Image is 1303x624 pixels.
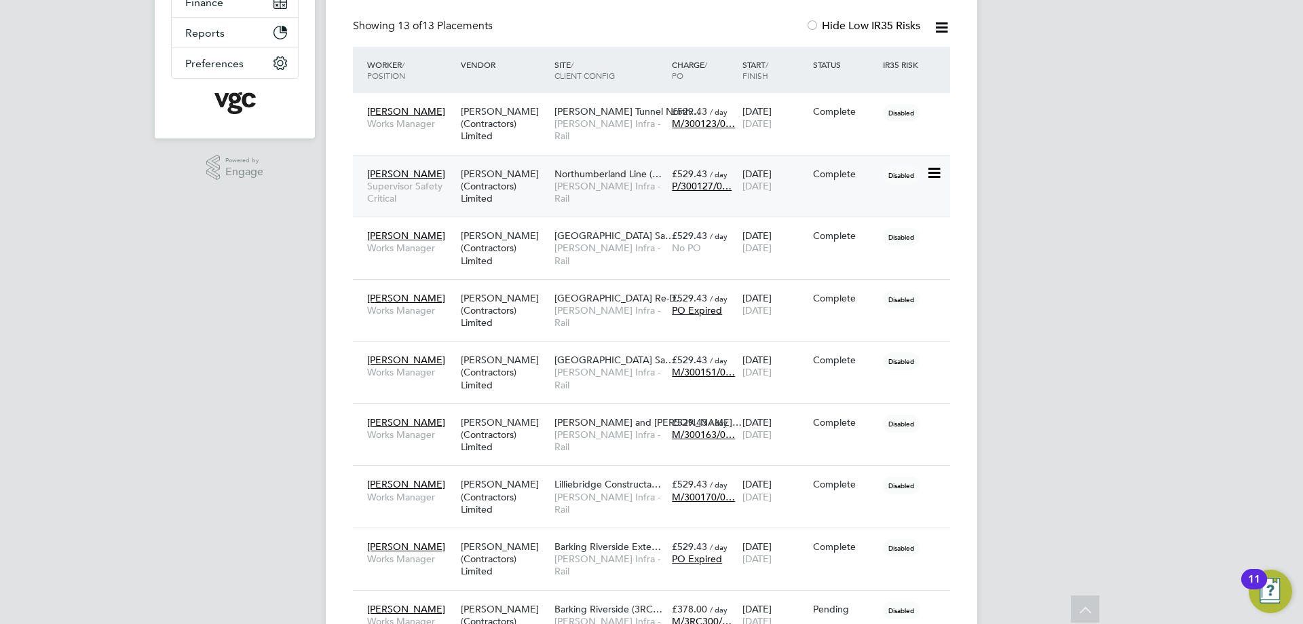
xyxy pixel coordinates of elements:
span: £378.00 [672,603,707,615]
span: [DATE] [742,117,772,130]
div: [PERSON_NAME] (Contractors) Limited [457,347,551,398]
div: Showing [353,19,495,33]
span: / Position [367,59,405,81]
div: Complete [813,478,877,490]
span: [PERSON_NAME] Infra - Rail [554,117,665,142]
span: [PERSON_NAME] Infra - Rail [554,366,665,390]
a: [PERSON_NAME]Works Manager[PERSON_NAME] (Contractors) LimitedBarking Riverside (3RC…[PERSON_NAME]... [364,595,950,607]
span: Disabled [883,228,920,246]
div: [DATE] [739,534,810,572]
span: £529.43 [672,354,707,366]
span: M/300163/0… [672,428,735,441]
span: Disabled [883,291,920,308]
span: Northumberland Line (… [554,168,662,180]
span: £529.43 [672,540,707,553]
div: Complete [813,105,877,117]
span: [PERSON_NAME] [367,416,445,428]
a: [PERSON_NAME]Works Manager[PERSON_NAME] (Contractors) LimitedLilliebridge Constructa…[PERSON_NAME... [364,471,950,482]
span: [PERSON_NAME] Infra - Rail [554,553,665,577]
div: [DATE] [739,347,810,385]
div: Complete [813,354,877,366]
div: [PERSON_NAME] (Contractors) Limited [457,285,551,336]
span: [PERSON_NAME] Infra - Rail [554,304,665,329]
span: Disabled [883,539,920,557]
span: Works Manager [367,304,454,316]
div: [DATE] [739,223,810,261]
div: Complete [813,416,877,428]
span: M/300123/0… [672,117,735,130]
div: [PERSON_NAME] (Contractors) Limited [457,161,551,212]
div: Site [551,52,668,88]
span: Disabled [883,166,920,184]
div: Charge [668,52,739,88]
span: 13 Placements [398,19,493,33]
span: / day [710,293,728,304]
span: / day [710,107,728,117]
span: Disabled [883,352,920,370]
span: [GEOGRAPHIC_DATA] Re-D… [554,292,685,304]
span: [GEOGRAPHIC_DATA] Sa… [554,230,675,242]
div: [DATE] [739,98,810,136]
span: [PERSON_NAME] and [PERSON_NAME]… [554,416,742,428]
span: Preferences [185,57,244,70]
span: Works Manager [367,428,454,441]
span: Barking Riverside (3RC… [554,603,662,615]
div: [PERSON_NAME] (Contractors) Limited [457,98,551,149]
div: Start [739,52,810,88]
div: Worker [364,52,457,88]
span: [PERSON_NAME] [367,230,445,242]
span: Reports [185,26,225,39]
button: Preferences [172,48,298,78]
span: [DATE] [742,180,772,192]
a: Powered byEngage [206,155,264,181]
span: Supervisor Safety Critical [367,180,454,204]
span: [PERSON_NAME] Infra - Rail [554,428,665,453]
div: Pending [813,603,877,615]
span: M/300151/0… [672,366,735,378]
span: £529.43 [672,230,707,242]
span: [DATE] [742,553,772,565]
span: Barking Riverside Exte… [554,540,661,553]
span: [PERSON_NAME] [367,168,445,180]
span: [DATE] [742,366,772,378]
a: [PERSON_NAME]Works Manager[PERSON_NAME] (Contractors) Limited[PERSON_NAME] and [PERSON_NAME]…[PER... [364,409,950,420]
span: [PERSON_NAME] Infra - Rail [554,180,665,204]
span: / day [710,169,728,179]
span: / PO [672,59,707,81]
label: Hide Low IR35 Risks [806,19,920,33]
span: Works Manager [367,553,454,565]
span: P/300127/0… [672,180,732,192]
a: [PERSON_NAME]Works Manager[PERSON_NAME] (Contractors) LimitedBarking Riverside Exte…[PERSON_NAME]... [364,533,950,545]
span: / day [710,542,728,552]
div: IR35 Risk [880,52,926,77]
div: [PERSON_NAME] (Contractors) Limited [457,534,551,585]
div: [DATE] [739,409,810,447]
span: Powered by [225,155,263,166]
span: Works Manager [367,242,454,254]
div: [PERSON_NAME] (Contractors) Limited [457,223,551,274]
span: / Client Config [554,59,615,81]
a: [PERSON_NAME]Supervisor Safety Critical[PERSON_NAME] (Contractors) LimitedNorthumberland Line (…[... [364,160,950,172]
span: PO Expired [672,553,722,565]
div: Vendor [457,52,551,77]
span: [DATE] [742,304,772,316]
span: PO Expired [672,304,722,316]
span: M/300170/0… [672,491,735,503]
div: [DATE] [739,161,810,199]
span: [PERSON_NAME] [367,292,445,304]
a: [PERSON_NAME]Works Manager[PERSON_NAME] (Contractors) Limited[PERSON_NAME] Tunnel North…[PERSON_N... [364,98,950,109]
span: Works Manager [367,491,454,503]
span: [PERSON_NAME] Infra - Rail [554,242,665,266]
span: [PERSON_NAME] Tunnel North… [554,105,700,117]
span: No PO [672,242,701,254]
span: / day [710,418,728,428]
span: Works Manager [367,366,454,378]
span: [PERSON_NAME] [367,540,445,553]
span: Works Manager [367,117,454,130]
span: / day [710,479,728,490]
span: Lilliebridge Constructa… [554,478,661,490]
a: Go to home page [171,92,299,114]
div: Status [810,52,880,77]
span: £529.43 [672,168,707,180]
span: £529.43 [672,478,707,490]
